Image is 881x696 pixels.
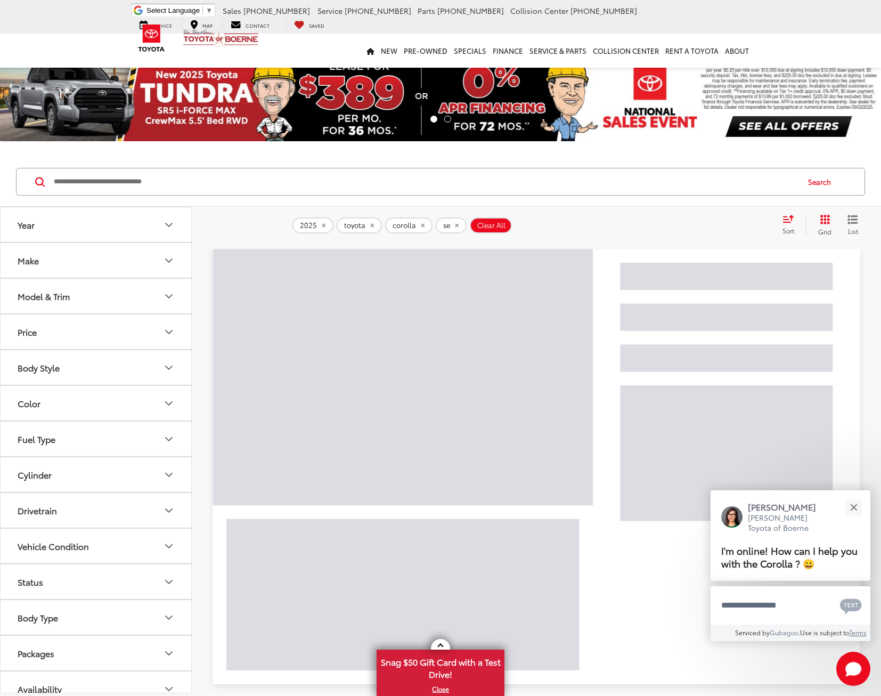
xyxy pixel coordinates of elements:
div: Fuel Type [18,434,55,444]
button: PricePrice [1,314,192,349]
span: Sales [223,5,241,16]
a: Gubagoo. [770,628,800,637]
span: Select Language [146,6,200,14]
span: Serviced by [735,628,770,637]
a: Pre-Owned [401,34,451,68]
div: Availability [162,683,175,695]
a: Terms [849,628,867,637]
span: Saved [309,22,324,29]
span: Snag $50 Gift Card with a Test Drive! [378,651,503,683]
img: Vic Vaughan Toyota of Boerne [183,29,259,47]
span: List [847,226,858,236]
div: Year [18,220,35,230]
button: Chat with SMS [837,593,865,617]
div: Color [162,397,175,410]
div: Status [18,577,43,587]
button: Vehicle ConditionVehicle Condition [1,529,192,563]
span: se [443,221,450,230]
button: List View [839,214,866,236]
button: remove se [436,217,467,233]
span: Clear All [477,221,505,230]
div: Availability [18,684,62,694]
button: remove corolla [385,217,433,233]
div: Price [18,327,37,337]
div: Fuel Type [162,433,175,446]
button: Grid View [806,214,839,236]
span: I'm online! How can I help you with the Corolla ? 😀 [721,543,858,570]
div: Packages [18,648,54,658]
button: Toggle Chat Window [836,652,870,686]
a: Map [182,19,221,30]
div: Color [18,398,40,408]
span: corolla [393,221,416,230]
div: Model & Trim [162,290,175,303]
span: toyota [344,221,365,230]
div: Body Style [18,362,60,373]
button: remove toyota [337,217,382,233]
div: Make [162,254,175,267]
span: ▼ [206,6,213,14]
div: Body Type [162,611,175,624]
a: Collision Center [590,34,662,68]
a: My Saved Vehicles [286,19,332,30]
p: [PERSON_NAME] [748,501,827,513]
a: Contact [223,19,278,30]
div: Drivetrain [18,505,57,515]
button: CylinderCylinder [1,457,192,492]
a: Finance [490,34,526,68]
span: [PHONE_NUMBER] [243,5,310,16]
div: Status [162,576,175,588]
button: remove 2025 [292,217,333,233]
div: Price [162,326,175,338]
div: Cylinder [162,468,175,481]
div: Vehicle Condition [18,541,89,551]
div: Body Type [18,612,58,622]
span: Use is subject to [800,628,849,637]
button: Body StyleBody Style [1,350,192,385]
div: Drivetrain [162,504,175,517]
span: Sort [782,226,794,235]
div: Make [18,255,39,265]
div: Close[PERSON_NAME][PERSON_NAME] Toyota of BoerneI'm online! How can I help you with the Corolla ?... [711,490,870,641]
span: Collision Center [510,5,568,16]
button: Fuel TypeFuel Type [1,422,192,456]
div: Packages [162,647,175,660]
div: Year [162,218,175,231]
span: [PHONE_NUMBER] [345,5,411,16]
div: Body Style [162,361,175,374]
div: Model & Trim [18,291,70,301]
span: Service [317,5,342,16]
button: PackagesPackages [1,636,192,670]
svg: Start Chat [836,652,870,686]
span: Parts [418,5,435,16]
a: Select Language​ [146,6,213,14]
span: Grid [818,227,831,236]
button: MakeMake [1,243,192,278]
a: Service & Parts: Opens in a new tab [526,34,590,68]
img: Toyota [132,21,172,55]
a: Specials [451,34,490,68]
button: Close [842,496,865,519]
span: [PHONE_NUMBER] [570,5,637,16]
a: About [722,34,752,68]
a: Home [363,34,378,68]
input: Search by Make, Model, or Keyword [53,169,798,195]
button: Model & TrimModel & Trim [1,279,192,313]
button: StatusStatus [1,564,192,599]
a: Service [132,19,180,30]
button: Body TypeBody Type [1,600,192,635]
button: Select sort value [777,214,806,236]
span: [PHONE_NUMBER] [437,5,504,16]
button: DrivetrainDrivetrain [1,493,192,528]
div: Cylinder [18,470,52,480]
textarea: Type your message [711,586,870,625]
div: Vehicle Condition [162,540,175,553]
button: YearYear [1,207,192,242]
svg: Text [840,597,862,614]
span: ​ [202,6,203,14]
a: Rent a Toyota [662,34,722,68]
p: [PERSON_NAME] Toyota of Boerne [748,513,827,533]
span: 2025 [300,221,317,230]
button: Clear All [470,217,512,233]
